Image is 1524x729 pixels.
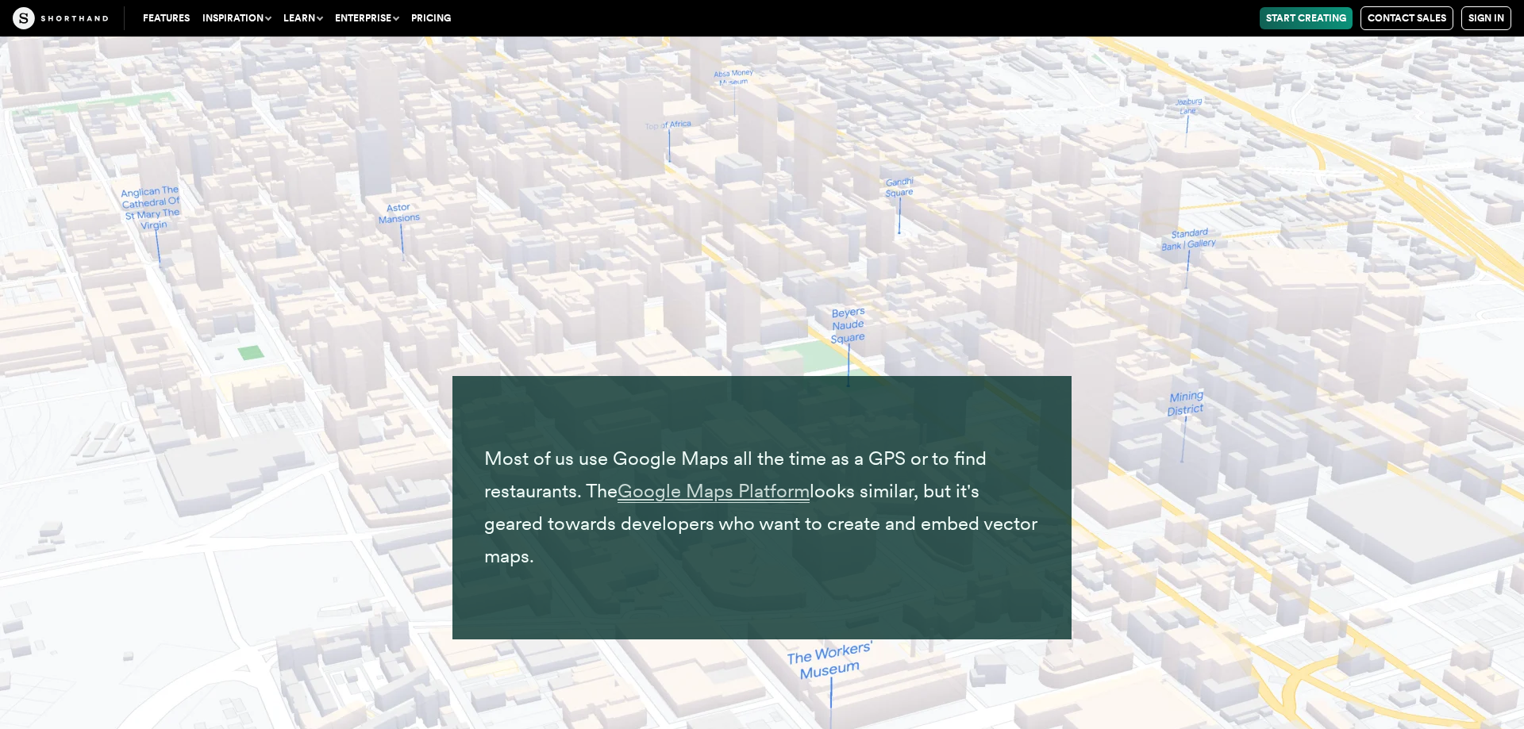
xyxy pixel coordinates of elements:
[1461,6,1511,30] a: Sign in
[196,7,277,29] button: Inspiration
[618,479,810,502] a: Google Maps Platform
[1260,7,1353,29] a: Start Creating
[618,479,810,503] span: Google Maps Platform
[1360,6,1453,30] a: Contact Sales
[137,7,196,29] a: Features
[484,479,1037,567] span: looks similar, but it's geared towards developers who want to create and embed vector maps.
[13,7,108,29] img: The Craft
[277,7,329,29] button: Learn
[405,7,457,29] a: Pricing
[329,7,405,29] button: Enterprise
[484,447,987,502] span: Most of us use Google Maps all the time as a GPS or to find restaurants. The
